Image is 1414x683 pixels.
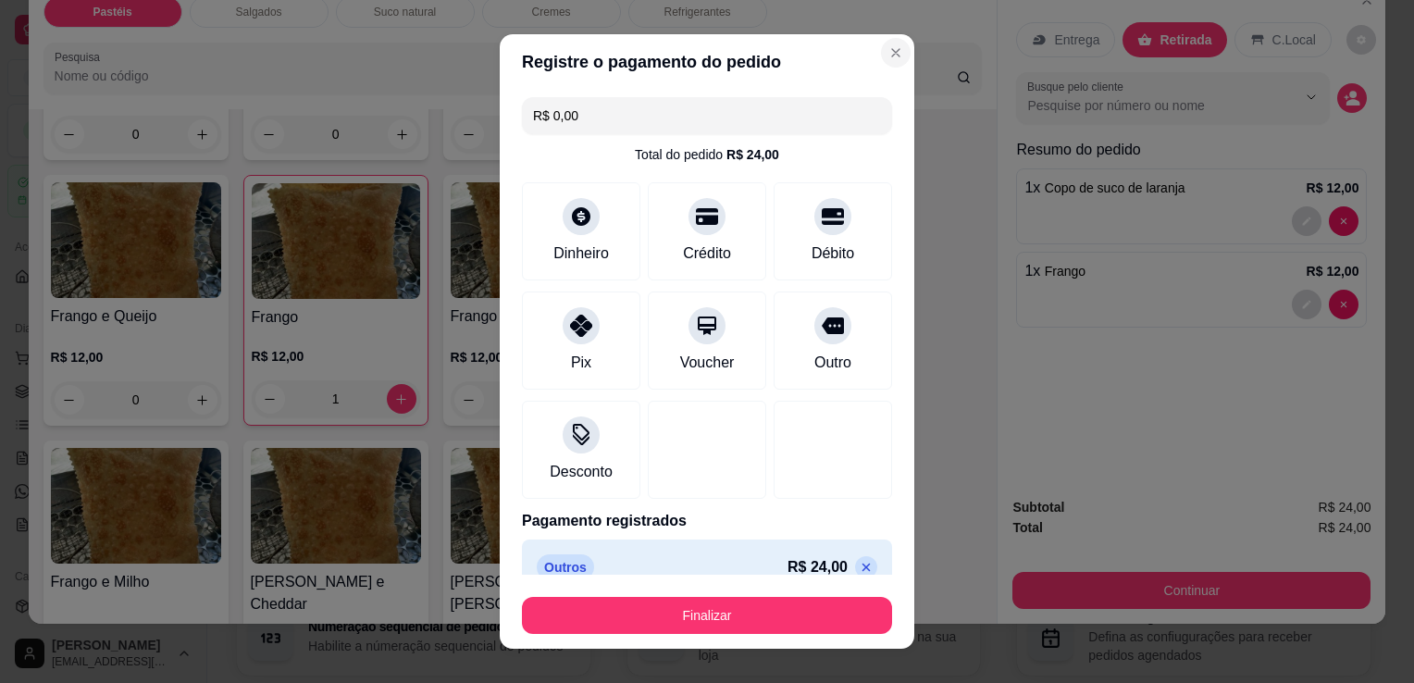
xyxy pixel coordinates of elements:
button: Close [881,38,911,68]
div: Débito [812,242,854,265]
p: R$ 24,00 [788,556,848,578]
div: Voucher [680,352,735,374]
div: Pix [571,352,591,374]
div: R$ 24,00 [726,145,779,164]
input: Ex.: hambúrguer de cordeiro [533,97,881,134]
button: Finalizar [522,597,892,634]
div: Total do pedido [635,145,779,164]
div: Outro [814,352,851,374]
div: Dinheiro [553,242,609,265]
p: Outros [537,554,594,580]
div: Desconto [550,461,613,483]
header: Registre o pagamento do pedido [500,34,914,90]
p: Pagamento registrados [522,510,892,532]
div: Crédito [683,242,731,265]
